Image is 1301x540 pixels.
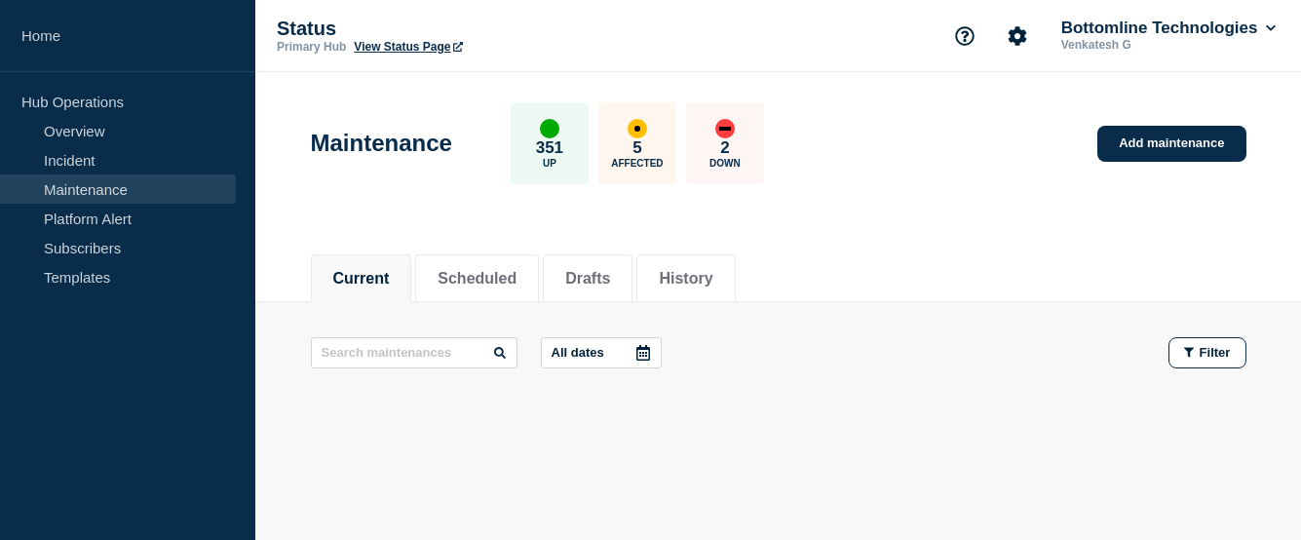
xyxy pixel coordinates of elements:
[543,158,556,169] p: Up
[277,18,667,40] p: Status
[311,337,517,368] input: Search maintenances
[659,270,712,288] button: History
[540,119,559,138] div: up
[552,345,604,360] p: All dates
[354,40,462,54] a: View Status Page
[536,138,563,158] p: 351
[333,270,390,288] button: Current
[715,119,735,138] div: down
[311,130,452,157] h1: Maintenance
[1097,126,1245,162] a: Add maintenance
[720,138,729,158] p: 2
[277,40,346,54] p: Primary Hub
[541,337,662,368] button: All dates
[632,138,641,158] p: 5
[1057,19,1280,38] button: Bottomline Technologies
[1057,38,1260,52] p: Venkatesh G
[611,158,663,169] p: Affected
[1168,337,1246,368] button: Filter
[565,270,610,288] button: Drafts
[438,270,517,288] button: Scheduled
[1200,345,1231,360] span: Filter
[709,158,741,169] p: Down
[997,16,1038,57] button: Account settings
[944,16,985,57] button: Support
[628,119,647,138] div: affected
